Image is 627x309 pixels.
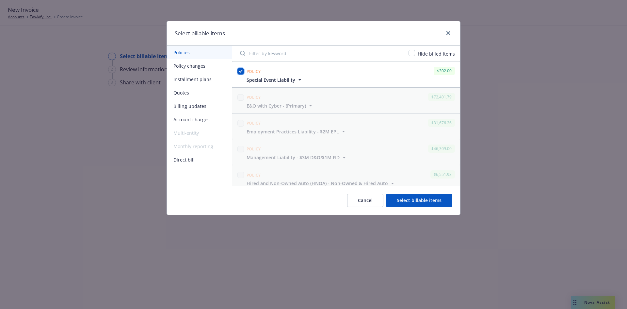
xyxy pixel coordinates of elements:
span: Policy$6,551.93Hired and Non-Owned Auto (HNOA) - Non-Owned & Hired Auto [232,165,460,191]
div: $31,676.26 [428,119,455,127]
span: Policy [247,146,261,152]
span: Policy$72,401.79E&O with Cyber - (Primary) [232,88,460,113]
div: $72,401.79 [428,93,455,101]
button: E&O with Cyber - (Primary) [247,102,314,109]
button: Installment plans [167,73,232,86]
button: Account charges [167,113,232,126]
span: Multi-entity [167,126,232,140]
button: Special Event Liability [247,77,303,83]
button: Direct bill [167,153,232,166]
div: $46,309.00 [428,145,455,153]
button: Billing updates [167,99,232,113]
button: Policies [167,46,232,59]
span: Hide billed items [418,51,455,57]
span: Policy [247,120,261,126]
button: Select billable items [386,194,452,207]
span: Management Liability - $3M D&O/$1M FID [247,154,340,161]
button: Hired and Non-Owned Auto (HNOA) - Non-Owned & Hired Auto [247,180,396,187]
div: $6,551.93 [430,170,455,179]
span: E&O with Cyber - (Primary) [247,102,306,109]
button: Management Liability - $3M D&O/$1M FID [247,154,347,161]
span: Special Event Liability [247,77,295,83]
button: Policy changes [167,59,232,73]
span: Policy [247,94,261,100]
span: Policy$31,676.26Employment Practices Liability - $2M EPL [232,113,460,139]
span: Policy [247,172,261,178]
button: Cancel [347,194,383,207]
input: Filter by keyword [236,47,405,60]
span: Employment Practices Liability - $2M EPL [247,128,339,135]
span: Policy$46,309.00Management Liability - $3M D&O/$1M FID [232,139,460,165]
button: Employment Practices Liability - $2M EPL [247,128,347,135]
span: Monthly reporting [167,140,232,153]
h1: Select billable items [175,29,225,38]
button: Quotes [167,86,232,99]
a: close [444,29,452,37]
span: Hired and Non-Owned Auto (HNOA) - Non-Owned & Hired Auto [247,180,388,187]
span: Policy [247,69,261,74]
div: $302.00 [434,67,455,75]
